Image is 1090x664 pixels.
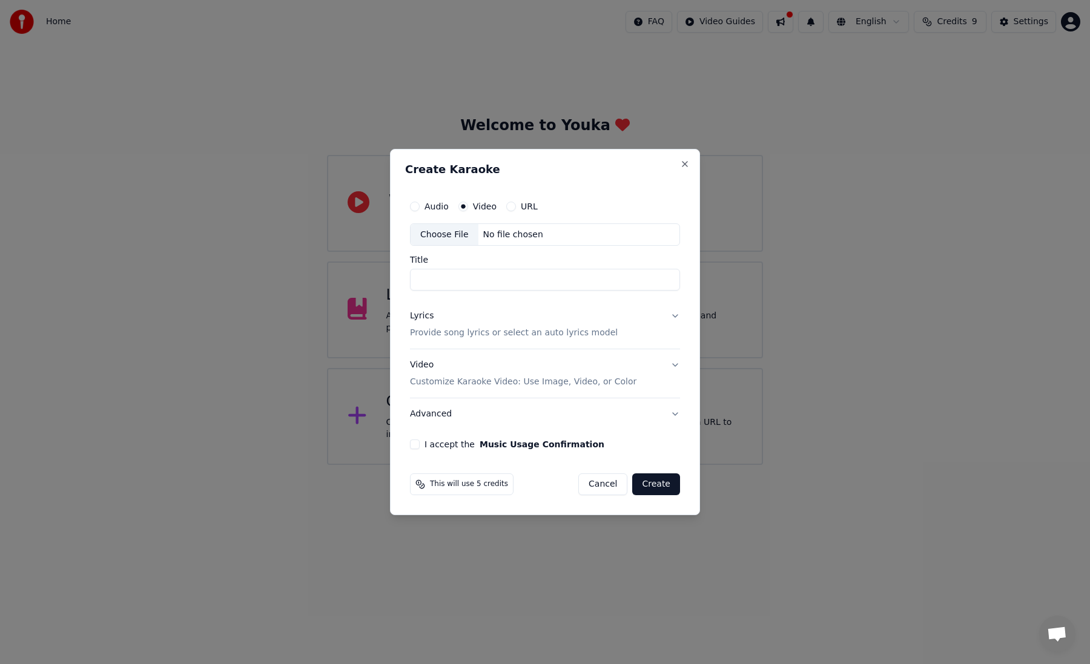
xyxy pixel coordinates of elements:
[478,229,548,241] div: No file chosen
[473,202,497,211] label: Video
[424,440,604,449] label: I accept the
[410,327,618,340] p: Provide song lyrics or select an auto lyrics model
[410,301,680,349] button: LyricsProvide song lyrics or select an auto lyrics model
[410,376,636,388] p: Customize Karaoke Video: Use Image, Video, or Color
[410,256,680,265] label: Title
[424,202,449,211] label: Audio
[410,350,680,398] button: VideoCustomize Karaoke Video: Use Image, Video, or Color
[480,440,604,449] button: I accept the
[410,360,636,389] div: Video
[521,202,538,211] label: URL
[411,224,478,246] div: Choose File
[405,164,685,175] h2: Create Karaoke
[410,398,680,430] button: Advanced
[578,473,627,495] button: Cancel
[410,311,434,323] div: Lyrics
[632,473,680,495] button: Create
[430,479,508,489] span: This will use 5 credits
